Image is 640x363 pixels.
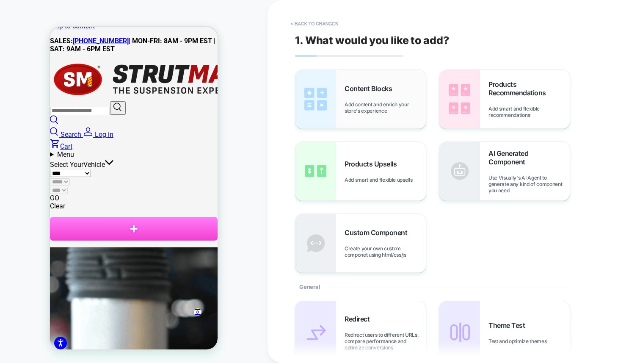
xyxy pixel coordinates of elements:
span: Redirect users to different URLs, compare performance and optimize conversions [345,332,426,351]
span: Vehicle [33,133,55,141]
span: Use Visually's AI Agent to generate any kind of component you need [488,175,570,194]
a: Log in [33,103,63,111]
span: Test and optimize themes [488,338,551,344]
span: Cart [10,115,22,123]
span: Menu [7,123,24,131]
span: Theme Test [488,321,529,330]
button: search button [60,74,76,88]
a: [PHONE_NUMBER] [23,10,79,18]
span: AI Generated Component [488,149,570,166]
div: General [295,273,570,301]
span: Search [11,103,31,111]
button: < Back to changes [287,17,342,30]
span: Redirect [345,315,374,323]
span: Add smart and flexible recommendations [488,105,570,118]
span: Content Blocks [345,84,396,93]
button: Open LiveChat chat widget [7,3,32,29]
span: 1. What would you like to add? [295,34,449,47]
span: Add smart and flexible upsells [345,177,417,183]
span: Products Upsells [345,160,401,168]
span: Products Recommendations [488,80,570,97]
span: Add content and enrich your store's experience [345,101,426,114]
span: Custom Component [345,228,411,237]
span: Log in [45,103,63,111]
span: Create your own custom componet using html/css/js [345,245,426,258]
